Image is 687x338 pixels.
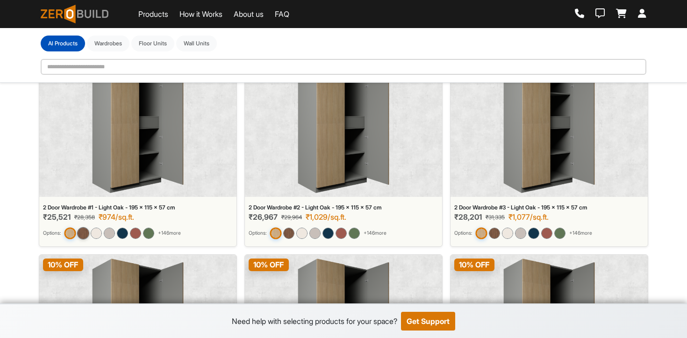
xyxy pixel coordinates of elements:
img: 2 Door Wardrobe #3 - English Green - 195 x 115 x 57 cm [554,228,565,239]
img: 2 Door Wardrobe #2 - Earth Brown - 195 x 115 x 57 cm [336,228,347,239]
img: 2 Door Wardrobe #1 - Sandstone - 195 x 115 x 57 cm [104,228,115,239]
small: Options: [249,230,266,237]
img: 2 Door Wardrobe #3 - Walnut Brown - 195 x 115 x 57 cm [489,228,500,239]
span: ₹25,521 [43,213,71,222]
a: About us [234,8,264,20]
img: 2 Door Wardrobe #2 - Graphite Blue - 195 x 115 x 57 cm [322,228,334,239]
img: 2 Door Wardrobe #2 - Sandstone - 195 x 115 x 57 cm [309,228,321,239]
div: ₹1,077/sq.ft. [508,213,549,222]
span: + 146 more [158,230,181,237]
a: 2 Door Wardrobe #3 - Light Oak - 195 x 115 x 57 cm10% OFF2 Door Wardrobe #3 - Light Oak - 195 x 1... [450,33,648,247]
span: 10 % OFF [43,259,83,271]
a: How it Works [179,8,222,20]
div: ₹974/sq.ft. [99,213,134,222]
a: Login [638,9,646,19]
img: 2 Door Wardrobe #1 - English Green - 195 x 115 x 57 cm [143,228,154,239]
img: 2 Door Wardrobe #1 - Light Oak - 195 x 115 x 57 cm [92,37,184,193]
span: ₹26,967 [249,213,278,222]
a: 2 Door Wardrobe #1 - Light Oak - 195 x 115 x 57 cm10% OFF2 Door Wardrobe #1 - Light Oak - 195 x 1... [39,33,237,247]
a: 2 Door Wardrobe #2 - Light Oak - 195 x 115 x 57 cm10% OFF2 Door Wardrobe #2 - Light Oak - 195 x 1... [244,33,443,247]
img: 2 Door Wardrobe #3 - Graphite Blue - 195 x 115 x 57 cm [528,228,539,239]
div: 2 Door Wardrobe #3 - Light Oak - 195 x 115 x 57 cm [454,204,644,211]
img: 2 Door Wardrobe #1 - Graphite Blue - 195 x 115 x 57 cm [117,228,128,239]
img: 2 Door Wardrobe #3 - Ivory Cream - 195 x 115 x 57 cm [502,228,513,239]
a: FAQ [275,8,289,20]
a: Products [138,8,168,20]
button: Wall Units [176,36,217,51]
small: Options: [454,230,472,237]
div: 2 Door Wardrobe #1 - Light Oak - 195 x 115 x 57 cm [43,204,233,211]
div: ₹1,029/sq.ft. [306,213,346,222]
button: Wardrobes [87,36,129,51]
button: Floor Units [131,36,174,51]
img: 2 Door Wardrobe #2 - Ivory Cream - 195 x 115 x 57 cm [296,228,308,239]
img: 2 Door Wardrobe #1 - Light Oak - 195 x 115 x 57 cm [64,227,76,239]
button: Get Support [401,312,455,331]
span: ₹31,335 [486,213,505,222]
div: 2 Door Wardrobe #2 - Light Oak - 195 x 115 x 57 cm [249,204,438,211]
img: 2 Door Wardrobe #2 - Walnut Brown - 195 x 115 x 57 cm [283,228,294,239]
img: 2 Door Wardrobe #2 - Light Oak - 195 x 115 x 57 cm [298,37,389,193]
span: 10 % OFF [249,259,289,271]
span: ₹28,201 [454,213,482,222]
img: 2 Door Wardrobe #3 - Light Oak - 195 x 115 x 57 cm [475,227,487,239]
img: ZeroBuild logo [41,5,108,23]
img: 2 Door Wardrobe #2 - English Green - 195 x 115 x 57 cm [349,228,360,239]
img: 2 Door Wardrobe #1 - Earth Brown - 195 x 115 x 57 cm [130,228,141,239]
img: 2 Door Wardrobe #2 - Light Oak - 195 x 115 x 57 cm [270,227,281,239]
span: 10 % OFF [454,259,494,271]
img: 2 Door Wardrobe #3 - Earth Brown - 195 x 115 x 57 cm [541,228,552,239]
span: + 146 more [364,230,386,237]
span: + 146 more [569,230,592,237]
img: 2 Door Wardrobe #3 - Light Oak - 195 x 115 x 57 cm [503,37,595,193]
img: 2 Door Wardrobe #3 - Sandstone - 195 x 115 x 57 cm [515,228,526,239]
button: Al Products [41,36,85,51]
span: ₹29,964 [281,213,302,222]
div: Need help with selecting products for your space? [232,316,397,327]
small: Options: [43,230,61,237]
span: ₹28,358 [74,213,95,222]
img: 2 Door Wardrobe #1 - Walnut Brown - 195 x 115 x 57 cm [77,227,89,239]
img: 2 Door Wardrobe #1 - Ivory Cream - 195 x 115 x 57 cm [91,228,102,239]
